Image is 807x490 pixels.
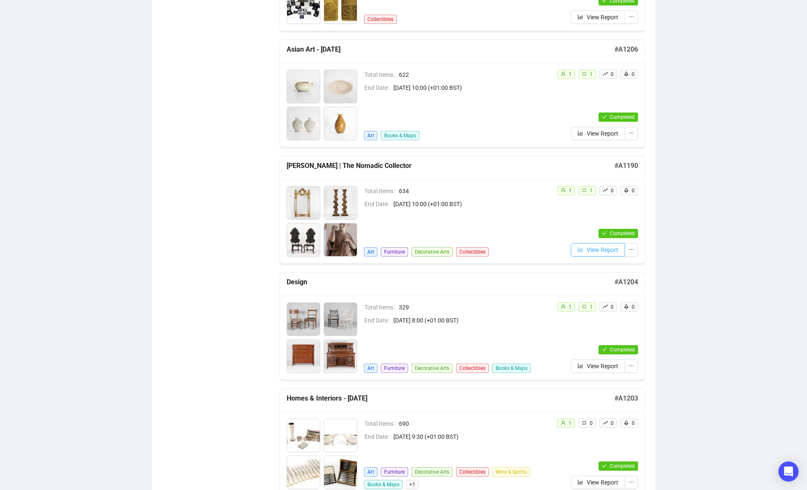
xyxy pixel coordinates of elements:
span: Books & Maps [492,364,531,373]
span: 0 [611,420,614,426]
span: Art [364,247,377,257]
span: check [602,463,607,468]
span: rise [603,304,608,309]
button: View Report [571,243,625,257]
span: [DATE] 9:30 (+01:00 BST) [393,432,550,441]
a: [PERSON_NAME] | The Nomadic Collector#A1190Total Items634End Date[DATE] 10:00 (+01:00 BST)ArtFurn... [280,156,645,264]
span: 0 [632,71,635,77]
img: 3_1.jpg [287,107,320,140]
span: 0 [632,188,635,194]
span: Collectibles [456,467,489,477]
span: Art [364,467,377,477]
span: End Date [364,83,393,92]
span: End Date [364,316,393,325]
span: rise [603,188,608,193]
span: Collectibles [456,364,489,373]
span: retweet [582,188,587,193]
span: Completed [610,347,635,353]
span: View Report [587,362,618,371]
span: retweet [582,71,587,76]
span: Decorative Arts [411,364,453,373]
span: 0 [590,420,593,426]
span: 1 [569,304,572,310]
h5: Asian Art - [DATE] [287,45,614,55]
span: Books & Maps [364,480,403,489]
span: [DATE] 8:00 (+01:00 BST) [393,316,550,325]
button: View Report [571,10,625,24]
span: Books & Maps [381,131,419,140]
span: 634 [399,186,550,196]
span: user [561,304,566,309]
span: rocket [624,304,629,309]
img: 2_1.jpg [324,419,357,452]
a: Design#A1204Total Items329End Date[DATE] 8:00 (+01:00 BST)ArtFurnitureDecorative ArtsCollectibles... [280,272,645,380]
span: 690 [399,419,550,428]
span: 0 [632,304,635,310]
button: View Report [571,359,625,373]
span: check [602,231,607,236]
span: 0 [611,188,614,194]
span: 1 [569,188,572,194]
span: check [602,347,607,352]
span: user [561,420,566,425]
span: Collectibles [364,15,397,24]
img: 3_1.jpg [287,456,320,489]
span: Completed [610,463,635,469]
span: Total Items [364,70,399,79]
span: check [602,114,607,119]
h5: Homes & Interiors - [DATE] [287,393,614,404]
span: ellipsis [628,479,634,485]
span: Furniture [381,364,408,373]
span: 0 [632,420,635,426]
img: 3_1.jpg [287,223,320,256]
img: 1_1.jpg [287,303,320,335]
img: 2_1.jpg [324,303,357,335]
span: [DATE] 10:00 (+01:00 BST) [393,83,550,92]
img: 2_1.jpg [324,186,357,219]
span: Furniture [381,467,408,477]
button: View Report [571,476,625,489]
span: View Report [587,13,618,22]
span: 1 [590,71,593,77]
span: 0 [611,304,614,310]
span: Furniture [381,247,408,257]
span: Total Items [364,303,399,312]
span: bar-chart [578,14,583,20]
span: + 1 [406,480,419,489]
span: user [561,188,566,193]
span: [DATE] 10:00 (+01:00 BST) [393,199,550,209]
span: View Report [587,129,618,138]
button: View Report [571,127,625,140]
span: End Date [364,432,393,441]
span: Total Items [364,186,399,196]
span: ellipsis [628,363,634,369]
span: Wine & Spirits [492,467,530,477]
span: rise [603,71,608,76]
span: 1 [590,188,593,194]
span: bar-chart [578,130,583,136]
span: Art [364,131,377,140]
span: View Report [587,478,618,487]
img: 4_1.jpg [324,340,357,372]
span: bar-chart [578,363,583,369]
h5: # A1206 [614,45,638,55]
div: Open Intercom Messenger [778,461,799,482]
span: bar-chart [578,479,583,485]
span: rocket [624,420,629,425]
span: ellipsis [628,246,634,252]
h5: [PERSON_NAME] | The Nomadic Collector [287,161,614,171]
span: 329 [399,303,550,312]
h5: # A1204 [614,277,638,287]
span: rise [603,420,608,425]
img: 2_1.jpg [324,70,357,103]
span: rocket [624,71,629,76]
span: End Date [364,199,393,209]
span: 622 [399,70,550,79]
img: 1_1.jpg [287,70,320,103]
h5: # A1190 [614,161,638,171]
span: bar-chart [578,246,583,252]
span: Decorative Arts [411,467,453,477]
span: View Report [587,245,618,254]
span: Completed [610,231,635,236]
img: 1_1.jpg [287,419,320,452]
